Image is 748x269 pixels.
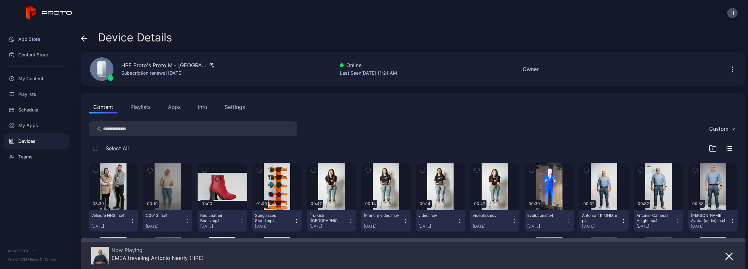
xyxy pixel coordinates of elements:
[340,61,397,69] div: Online
[8,257,29,261] span: Version 1.13.1 •
[146,213,182,218] div: C0013.mp4
[89,210,138,232] button: Velindre NHS.mp4[DATE]
[309,224,348,229] div: [DATE]
[527,213,563,218] div: Evolution.mp4
[29,257,56,261] a: Terms Of Service
[340,69,397,77] div: Last Seen [DATE] 11:21 AM
[525,210,574,232] button: Evolution.mp4[DATE]
[112,255,204,261] div: EMEA traveling Antonio Nearly (HPE)
[121,69,214,77] div: Subscription renewal [DATE]
[198,210,247,232] button: Red Leather Boots.mp4[DATE]
[579,210,629,232] button: Antonio_4K_UHD.mp4[DATE]
[364,213,400,218] div: [French] video.mov
[112,247,204,253] div: Now Playing
[470,210,519,232] button: video(2).mov[DATE]
[98,31,172,44] span: Device Details
[364,224,403,229] div: [DATE]
[4,71,69,86] a: My Content
[634,210,683,232] button: Antonio_Cameras_Height.mp4[DATE]
[709,126,728,132] div: Custom
[4,118,69,133] a: My Apps
[527,224,566,229] div: [DATE]
[418,213,454,218] div: video.mov
[4,47,69,63] a: Content Store
[4,133,69,149] a: Devices
[225,103,245,111] div: Settings
[418,224,457,229] div: [DATE]
[91,224,130,229] div: [DATE]
[163,100,185,113] button: Apps
[146,224,185,229] div: [DATE]
[309,213,345,223] div: [Turkish (Türkiye)] video(2).mov
[727,8,738,18] button: H
[416,210,465,232] button: video.mov[DATE]
[4,86,69,102] a: Playlists
[8,248,65,253] div: © 2025 PROTO, Inc.
[106,144,129,152] span: Select All
[198,103,207,111] div: Info
[200,213,236,223] div: Red Leather Boots.mp4
[706,121,738,136] button: Custom
[4,102,69,118] a: Schedule
[200,224,239,229] div: [DATE]
[691,224,730,229] div: [DATE]
[691,213,727,223] div: Antonio Avatar (audio).mp4
[193,100,212,113] button: Info
[252,210,302,232] button: Sunglasses Stand.mp4[DATE]
[89,100,118,113] button: Content
[473,213,509,218] div: video(2).mov
[523,65,539,73] div: Owner
[4,31,69,47] a: App Store
[255,213,291,223] div: Sunglasses Stand.mp4
[636,213,672,223] div: Antonio_Cameras_Height.mp4
[220,100,249,113] button: Settings
[636,224,675,229] div: [DATE]
[307,210,356,232] button: [Turkish ([GEOGRAPHIC_DATA])] video(2).mov[DATE]
[473,224,512,229] div: [DATE]
[361,210,411,232] button: [French] video.mov[DATE]
[582,213,618,223] div: Antonio_4K_UHD.mp4
[91,213,127,218] div: Velindre NHS.mp4
[143,210,192,232] button: C0013.mp4[DATE]
[4,149,69,165] a: Teams
[126,100,155,113] button: Playlists
[582,224,621,229] div: [DATE]
[121,61,206,69] div: HPE Proto's Proto M - [GEOGRAPHIC_DATA]
[255,224,294,229] div: [DATE]
[688,210,738,232] button: [PERSON_NAME] Avatar (audio).mp4[DATE]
